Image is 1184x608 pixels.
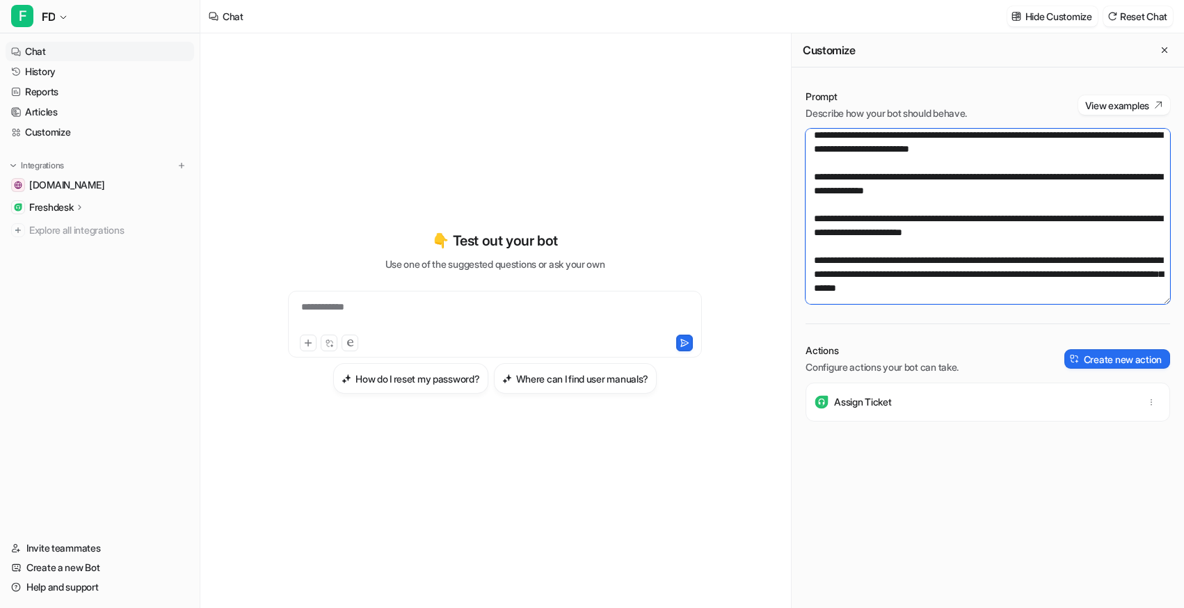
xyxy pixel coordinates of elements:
img: Freshdesk [14,203,22,211]
img: support.xyzreality.com [14,181,22,189]
button: Integrations [6,159,68,173]
a: Help and support [6,577,194,597]
button: Close flyout [1156,42,1173,58]
img: customize [1011,11,1021,22]
div: Chat [223,9,243,24]
a: Create a new Bot [6,558,194,577]
button: Hide Customize [1007,6,1098,26]
h3: How do I reset my password? [355,371,479,386]
span: F [11,5,33,27]
button: How do I reset my password?How do I reset my password? [333,363,488,394]
button: Reset Chat [1103,6,1173,26]
p: Freshdesk [29,200,73,214]
h2: Customize [803,43,855,57]
img: menu_add.svg [177,161,186,170]
a: Invite teammates [6,538,194,558]
img: How do I reset my password? [342,374,351,384]
h3: Where can I find user manuals? [516,371,649,386]
p: Use one of the suggested questions or ask your own [385,257,605,271]
img: Assign Ticket icon [815,395,829,409]
span: [DOMAIN_NAME] [29,178,104,192]
a: History [6,62,194,81]
img: Where can I find user manuals? [502,374,512,384]
p: Assign Ticket [834,395,891,409]
p: Configure actions your bot can take. [806,360,959,374]
span: FD [42,7,55,26]
a: Reports [6,82,194,102]
img: reset [1107,11,1117,22]
a: Articles [6,102,194,122]
button: View examples [1078,95,1170,115]
a: Explore all integrations [6,221,194,240]
a: Chat [6,42,194,61]
a: support.xyzreality.com[DOMAIN_NAME] [6,175,194,195]
img: create-action-icon.svg [1070,354,1080,364]
img: expand menu [8,161,18,170]
a: Customize [6,122,194,142]
p: Actions [806,344,959,358]
p: Describe how your bot should behave. [806,106,967,120]
img: explore all integrations [11,223,25,237]
p: Hide Customize [1025,9,1092,24]
span: Explore all integrations [29,219,189,241]
p: 👇 Test out your bot [432,230,557,251]
button: Create new action [1064,349,1170,369]
p: Integrations [21,160,64,171]
button: Where can I find user manuals?Where can I find user manuals? [494,363,657,394]
p: Prompt [806,90,967,104]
